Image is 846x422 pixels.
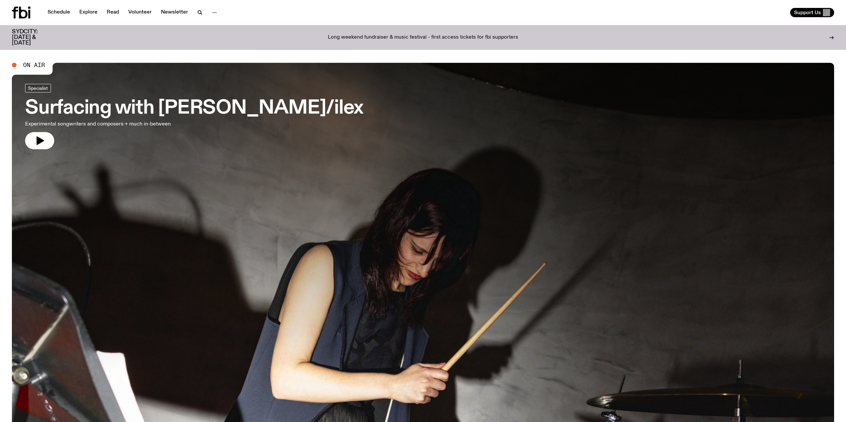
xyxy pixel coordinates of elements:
p: Experimental songwriters and composers + much in-between [25,120,194,128]
a: Explore [75,8,101,17]
span: On Air [23,62,45,68]
a: Read [103,8,123,17]
span: Support Us [794,10,821,16]
a: Volunteer [124,8,156,17]
button: Support Us [790,8,834,17]
a: Specialist [25,84,51,92]
a: Surfacing with [PERSON_NAME]/ilexExperimental songwriters and composers + much in-between [25,84,363,149]
h3: Surfacing with [PERSON_NAME]/ilex [25,99,363,118]
a: Newsletter [157,8,192,17]
a: Schedule [44,8,74,17]
p: Long weekend fundraiser & music festival - first access tickets for fbi supporters [328,35,518,41]
h3: SYDCITY: [DATE] & [DATE] [12,29,54,46]
span: Specialist [28,86,48,90]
